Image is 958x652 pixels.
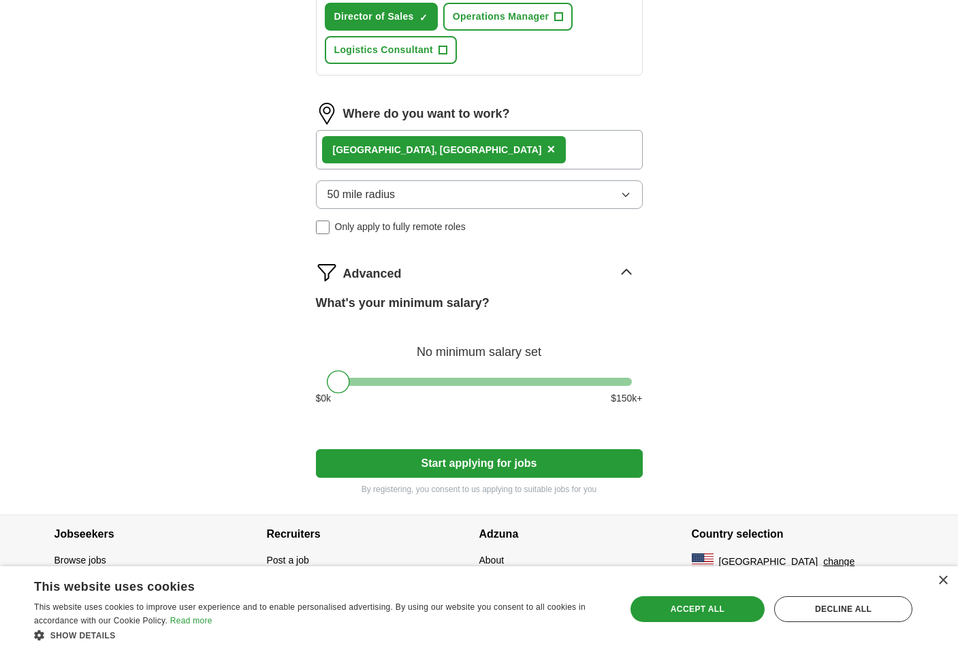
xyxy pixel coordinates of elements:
button: 50 mile radius [316,180,643,209]
div: [GEOGRAPHIC_DATA], [GEOGRAPHIC_DATA] [333,143,542,157]
button: Operations Manager [443,3,573,31]
div: Accept all [630,596,765,622]
span: $ 0 k [316,391,332,406]
div: Close [938,576,948,586]
span: 50 mile radius [328,186,396,203]
span: [GEOGRAPHIC_DATA] [719,555,818,569]
span: Logistics Consultant [334,43,433,57]
button: Start applying for jobs [316,449,643,478]
span: Only apply to fully remote roles [335,220,466,234]
button: change [823,555,855,569]
a: About [479,555,505,566]
div: This website uses cookies [34,574,574,595]
h4: Country selection [692,515,904,553]
img: location.png [316,103,338,125]
div: No minimum salary set [316,329,643,361]
a: Browse jobs [54,555,106,566]
span: Director of Sales [334,10,414,24]
img: US flag [692,553,714,570]
span: Operations Manager [453,10,549,24]
span: Show details [50,631,116,640]
input: Only apply to fully remote roles [316,221,330,234]
span: ✓ [419,12,428,23]
span: Advanced [343,265,402,283]
span: This website uses cookies to improve user experience and to enable personalised advertising. By u... [34,602,586,625]
img: filter [316,261,338,283]
button: Logistics Consultant [325,36,457,64]
p: By registering, you consent to us applying to suitable jobs for you [316,483,643,495]
div: Decline all [774,596,912,622]
label: What's your minimum salary? [316,294,490,312]
button: Director of Sales✓ [325,3,438,31]
a: Read more, opens a new window [170,616,212,625]
span: × [547,142,555,157]
span: $ 150 k+ [611,391,642,406]
button: × [547,140,555,160]
div: Show details [34,628,608,642]
a: Post a job [267,555,309,566]
label: Where do you want to work? [343,105,510,123]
